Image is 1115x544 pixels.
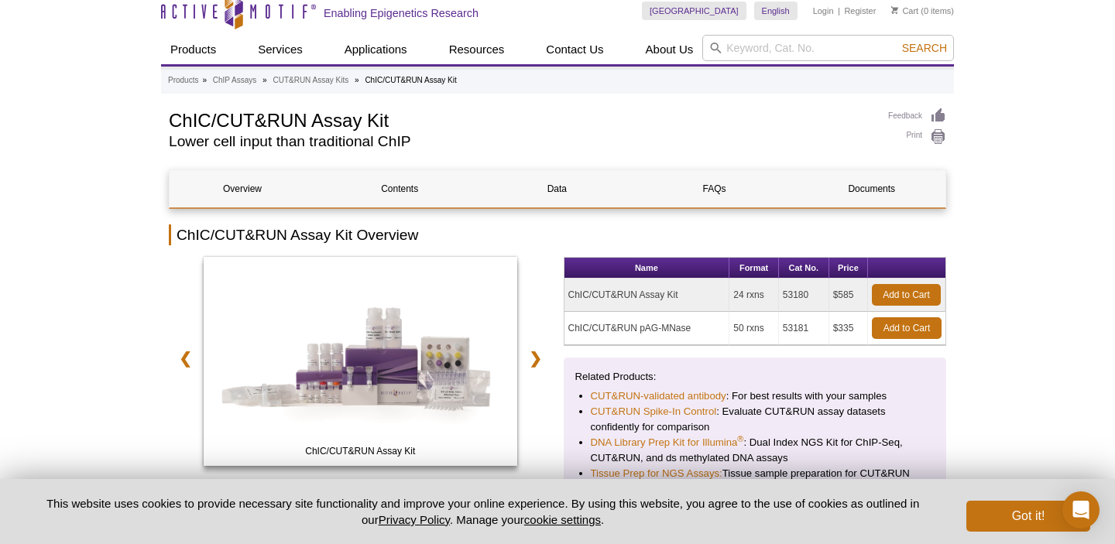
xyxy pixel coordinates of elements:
a: Add to Cart [872,284,941,306]
div: Open Intercom Messenger [1062,491,1100,529]
a: ChIP Assays [213,74,257,87]
li: Tissue sample preparation for CUT&RUN [591,466,920,481]
a: Cart [891,5,918,16]
a: ChIC/CUT&RUN Assay Kit [204,257,517,470]
a: Add to Cart [872,317,942,339]
p: This website uses cookies to provide necessary site functionality and improve your online experie... [25,495,941,528]
a: CUT&RUN Assay Kits [273,74,348,87]
li: ChIC/CUT&RUN Assay Kit [365,76,456,84]
h2: Enabling Epigenetics Research [324,6,479,20]
td: $335 [829,312,868,345]
span: Search [902,42,947,54]
th: Name [564,258,730,279]
button: Got it! [966,501,1090,532]
a: Resources [440,35,514,64]
a: [GEOGRAPHIC_DATA] [642,2,746,20]
td: 53181 [779,312,829,345]
th: Format [729,258,778,279]
th: Price [829,258,868,279]
h2: ChIC/CUT&RUN Assay Kit Overview [169,224,946,245]
a: Contact Us [537,35,612,64]
li: (0 items) [891,2,954,20]
a: Login [813,5,834,16]
a: Register [844,5,876,16]
a: English [754,2,798,20]
a: Applications [335,35,417,64]
a: Overview [170,170,315,207]
button: Search [897,41,952,55]
a: DNA Library Prep Kit for Illumina® [591,435,744,450]
a: Print [888,128,946,145]
img: Your Cart [891,6,898,14]
a: Privacy Policy [379,513,450,526]
li: : Evaluate CUT&RUN assay datasets confidently for comparison [591,404,920,435]
li: | [838,2,840,20]
td: $585 [829,279,868,312]
a: Products [161,35,225,64]
button: cookie settings [524,513,601,526]
li: » [202,76,207,84]
a: ❯ [519,340,552,376]
p: Related Products: [575,369,935,385]
h2: Lower cell input than traditional ChIP [169,135,873,149]
a: Services [249,35,312,64]
a: FAQs [642,170,787,207]
li: : Dual Index NGS Kit for ChIP-Seq, CUT&RUN, and ds methylated DNA assays [591,435,920,466]
a: Documents [799,170,945,207]
a: CUT&RUN Spike-In Control [591,404,717,419]
td: 53180 [779,279,829,312]
a: About Us [636,35,703,64]
td: ChIC/CUT&RUN Assay Kit [564,279,730,312]
a: Data [484,170,630,207]
li: » [262,76,267,84]
span: ChIC/CUT&RUN Assay Kit [207,443,513,459]
sup: ® [737,434,743,443]
th: Cat No. [779,258,829,279]
td: 24 rxns [729,279,778,312]
a: Tissue Prep for NGS Assays: [591,466,722,481]
a: CUT&RUN-validated antibody [591,388,726,404]
td: 50 rxns [729,312,778,345]
li: » [355,76,359,84]
h1: ChIC/CUT&RUN Assay Kit [169,108,873,131]
a: Feedback [888,108,946,125]
td: ChIC/CUT&RUN pAG-MNase [564,312,730,345]
a: Contents [327,170,472,207]
a: Products [168,74,198,87]
img: ChIC/CUT&RUN Assay Kit [204,257,517,466]
a: ❮ [169,340,202,376]
li: : For best results with your samples [591,388,920,404]
input: Keyword, Cat. No. [702,35,954,61]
